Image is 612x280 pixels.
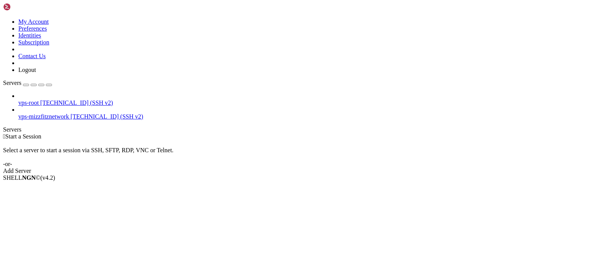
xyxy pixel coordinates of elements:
a: vps-root [TECHNICAL_ID] (SSH v2) [18,99,609,106]
div: Servers [3,126,609,133]
a: Identities [18,32,41,39]
a: Servers [3,80,52,86]
span: vps-mizzfitznetwork [18,113,69,120]
a: Preferences [18,25,47,32]
div: Add Server [3,168,609,174]
div: Select a server to start a session via SSH, SFTP, RDP, VNC or Telnet. -or- [3,140,609,168]
span: SHELL © [3,174,55,181]
a: vps-mizzfitznetwork [TECHNICAL_ID] (SSH v2) [18,113,609,120]
span: Start a Session [5,133,41,140]
span: 4.2.0 [41,174,55,181]
span:  [3,133,5,140]
a: Subscription [18,39,49,46]
a: My Account [18,18,49,25]
li: vps-mizzfitznetwork [TECHNICAL_ID] (SSH v2) [18,106,609,120]
a: Contact Us [18,53,46,59]
img: Shellngn [3,3,47,11]
span: vps-root [18,99,39,106]
span: [TECHNICAL_ID] (SSH v2) [70,113,143,120]
span: Servers [3,80,21,86]
a: Logout [18,67,36,73]
b: NGN [22,174,36,181]
span: [TECHNICAL_ID] (SSH v2) [40,99,113,106]
li: vps-root [TECHNICAL_ID] (SSH v2) [18,93,609,106]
